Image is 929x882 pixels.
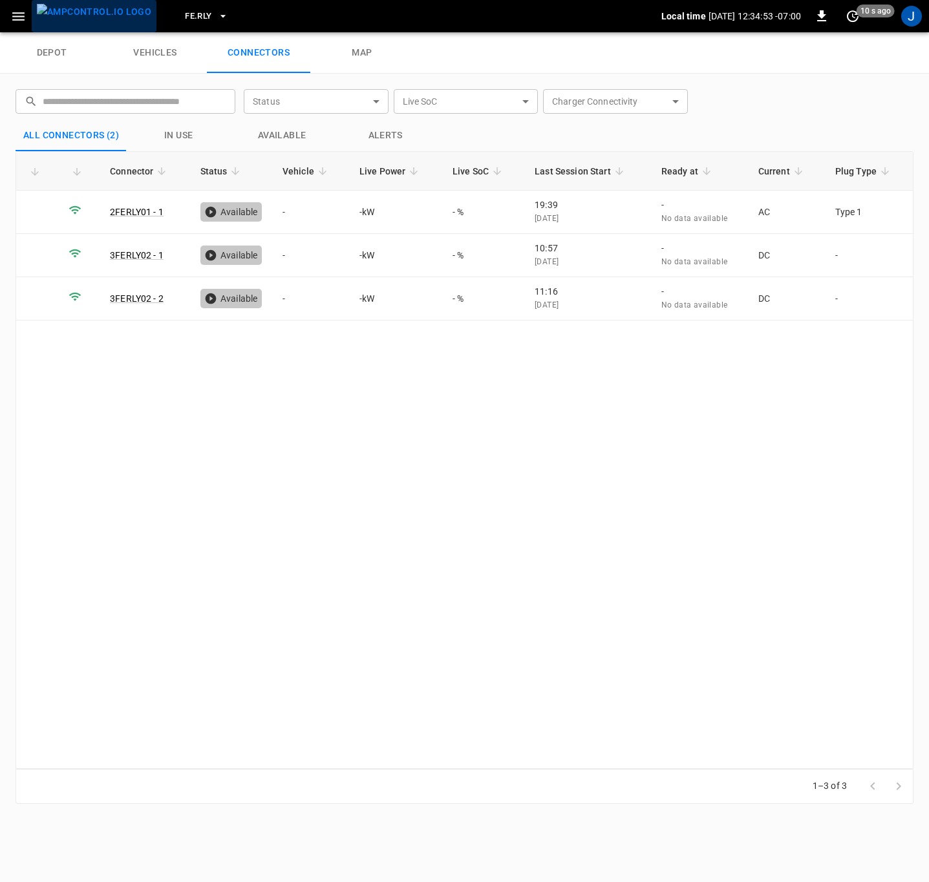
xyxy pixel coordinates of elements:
[185,9,211,24] span: FE.RLY
[535,163,628,179] span: Last Session Start
[813,779,847,792] p: 1–3 of 3
[535,285,641,298] p: 11:16
[748,191,825,234] td: AC
[334,120,437,151] button: Alerts
[442,277,524,320] td: - %
[310,32,414,74] a: map
[110,250,164,260] a: 3FERLY02 - 1
[661,10,706,23] p: Local time
[857,5,895,17] span: 10 s ago
[230,120,334,151] button: Available
[453,163,506,179] span: Live SoC
[661,163,715,179] span: Ready at
[127,120,230,151] button: in use
[359,163,423,179] span: Live Power
[272,277,349,320] td: -
[442,234,524,277] td: - %
[842,6,863,26] button: set refresh interval
[661,285,738,298] p: -
[103,32,207,74] a: vehicles
[535,214,559,223] span: [DATE]
[349,191,442,234] td: - kW
[901,6,922,26] div: profile-icon
[37,4,151,20] img: ampcontrol.io logo
[825,234,913,277] td: -
[661,300,728,310] span: No data available
[207,32,310,74] a: connectors
[110,207,164,217] a: 2FERLY01 - 1
[349,234,442,277] td: - kW
[661,198,738,211] p: -
[272,234,349,277] td: -
[535,242,641,255] p: 10:57
[200,246,262,265] div: Available
[283,163,331,179] span: Vehicle
[825,191,913,234] td: Type 1
[825,277,913,320] td: -
[661,214,728,223] span: No data available
[748,277,825,320] td: DC
[16,120,127,151] button: All Connectors (2)
[709,10,801,23] p: [DATE] 12:34:53 -07:00
[442,191,524,234] td: - %
[535,198,641,211] p: 19:39
[835,163,893,179] span: Plug Type
[748,234,825,277] td: DC
[200,202,262,222] div: Available
[535,257,559,266] span: [DATE]
[535,300,559,310] span: [DATE]
[110,163,170,179] span: Connector
[180,4,233,29] button: FE.RLY
[661,257,728,266] span: No data available
[110,293,164,304] a: 3FERLY02 - 2
[758,163,807,179] span: Current
[272,191,349,234] td: -
[200,163,244,179] span: Status
[200,289,262,308] div: Available
[661,242,738,255] p: -
[349,277,442,320] td: - kW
